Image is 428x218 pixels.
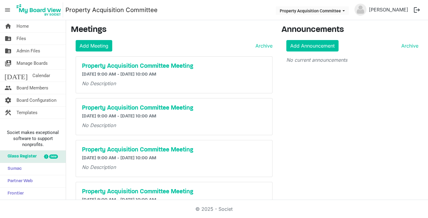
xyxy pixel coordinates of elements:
[5,188,24,200] span: Frontier
[17,20,29,32] span: Home
[366,4,411,16] a: [PERSON_NAME]
[5,70,28,82] span: [DATE]
[71,25,273,35] h3: Meetings
[76,40,112,51] a: Add Meeting
[411,4,423,16] button: logout
[17,94,56,106] span: Board Configuration
[5,82,12,94] span: people
[286,56,418,64] p: No current announcements
[195,206,233,212] a: © 2025 - Societ
[5,151,37,163] span: Glass Register
[17,107,38,119] span: Templates
[17,33,26,45] span: Files
[32,70,50,82] span: Calendar
[5,20,12,32] span: home
[82,163,266,171] p: No Description
[282,25,423,35] h3: Announcements
[82,80,266,87] p: No Description
[82,114,266,119] h6: [DATE] 9:00 AM - [DATE] 10:00 AM
[15,2,63,17] img: My Board View Logo
[276,6,349,15] button: Property Acquisition Committee dropdownbutton
[253,42,273,49] a: Archive
[82,146,266,154] a: Property Acquisition Committee Meeting
[5,33,12,45] span: folder_shared
[5,57,12,69] span: switch_account
[82,104,266,112] a: Property Acquisition Committee Meeting
[399,42,418,49] a: Archive
[5,94,12,106] span: settings
[82,197,266,203] h6: [DATE] 9:00 AM - [DATE] 10:00 AM
[82,155,266,161] h6: [DATE] 9:00 AM - [DATE] 10:00 AM
[354,4,366,16] img: no-profile-picture.svg
[5,175,33,187] span: Partner Web
[5,163,22,175] span: Sumac
[17,45,40,57] span: Admin Files
[17,82,48,94] span: Board Members
[49,154,58,159] div: new
[82,122,266,129] p: No Description
[17,57,48,69] span: Manage Boards
[15,2,65,17] a: My Board View Logo
[2,4,13,16] span: menu
[5,107,12,119] span: construction
[82,188,266,195] a: Property Acquisition Committee Meeting
[5,45,12,57] span: folder_shared
[65,4,158,16] a: Property Acquisition Committee
[3,129,63,148] span: Societ makes exceptional software to support nonprofits.
[286,40,339,51] a: Add Announcement
[82,63,266,70] a: Property Acquisition Committee Meeting
[82,72,266,77] h6: [DATE] 9:00 AM - [DATE] 10:00 AM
